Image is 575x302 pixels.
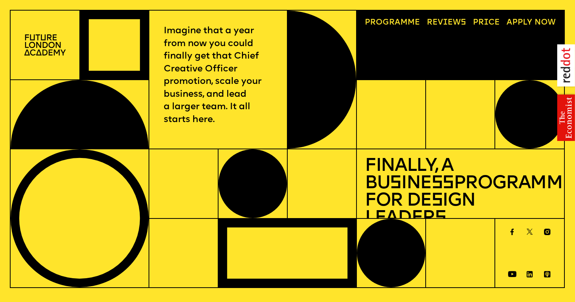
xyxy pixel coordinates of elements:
[390,174,401,193] span: s
[395,19,400,26] span: a
[507,19,512,26] span: A
[361,15,424,31] a: Programme
[423,15,470,31] a: Reviews
[164,25,273,126] p: Imagine that a year from now you could finally get that Chief Creative Officer promotion, scale y...
[503,15,560,31] a: Apply now
[435,209,446,228] span: s
[469,15,504,31] a: Price
[431,192,443,210] span: s
[431,174,454,193] span: ss
[365,158,556,228] h1: Finally, a Bu ine Programme for De ign Leader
